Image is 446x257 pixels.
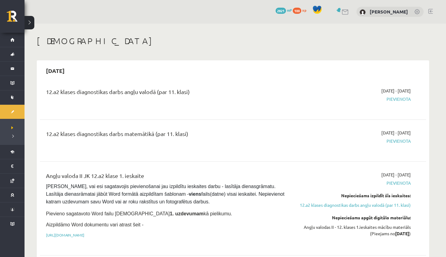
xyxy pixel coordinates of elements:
[46,88,286,99] div: 12.a2 klases diagnostikas darbs angļu valodā (par 11. klasi)
[295,180,411,186] span: Pievienota
[170,211,204,216] strong: 1. uzdevumam
[370,9,408,15] a: [PERSON_NAME]
[46,172,286,183] div: Angļu valoda II JK 12.a2 klase 1. ieskaite
[381,88,411,94] span: [DATE] - [DATE]
[295,96,411,102] span: Pievienota
[46,130,286,141] div: 12.a2 klases diagnostikas darbs matemātikā (par 11. klasi)
[381,172,411,178] span: [DATE] - [DATE]
[295,214,411,221] div: Nepieciešams apgūt digitālo materiālu:
[189,191,201,197] strong: viens
[295,192,411,199] div: Nepieciešams izpildīt šīs ieskaites:
[360,9,366,15] img: Marta Tīde
[395,231,409,236] strong: [DATE]
[295,202,411,208] a: 12.a2 klases diagnostikas darbs angļu valodā (par 11. klasi)
[293,8,301,14] span: 100
[293,8,309,13] a: 100 xp
[302,8,306,13] span: xp
[381,130,411,136] span: [DATE] - [DATE]
[40,63,71,78] h2: [DATE]
[46,211,232,216] span: Pievieno sagatavoto Word failu [DEMOGRAPHIC_DATA] kā pielikumu.
[46,184,286,204] span: [PERSON_NAME], vai esi sagatavojis pievienošanai jau izpildītu ieskaites darbu - lasītāja dienasg...
[276,8,292,13] a: 2821 mP
[287,8,292,13] span: mP
[7,11,25,26] a: Rīgas 1. Tālmācības vidusskola
[46,232,84,237] a: [URL][DOMAIN_NAME]
[295,224,411,237] div: Angļu valodas II - 12. klases 1.ieskaites mācību materiāls (Pieejams no )
[46,222,143,227] span: Aizpildāmo Word dokumentu vari atrast šeit -
[37,36,429,46] h1: [DEMOGRAPHIC_DATA]
[295,138,411,144] span: Pievienota
[276,8,286,14] span: 2821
